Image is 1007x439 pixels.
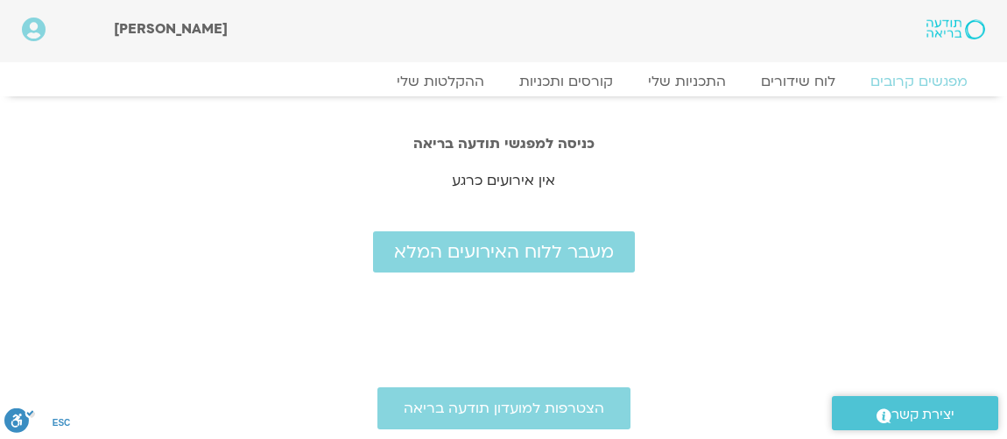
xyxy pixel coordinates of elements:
a: הצטרפות למועדון תודעה בריאה [377,387,630,429]
a: יצירת קשר [832,396,998,430]
nav: Menu [22,73,985,90]
span: הצטרפות למועדון תודעה בריאה [404,400,604,416]
a: ההקלטות שלי [379,73,502,90]
a: התכניות שלי [630,73,743,90]
a: לוח שידורים [743,73,853,90]
span: יצירת קשר [891,403,954,427]
a: מפגשים קרובים [853,73,985,90]
h2: כניסה למפגשי תודעה בריאה [9,136,998,152]
span: [PERSON_NAME] [114,19,228,39]
p: אין אירועים כרגע [9,169,998,193]
span: מעבר ללוח האירועים המלא [394,242,614,262]
a: קורסים ותכניות [502,73,630,90]
a: מעבר ללוח האירועים המלא [373,231,635,273]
